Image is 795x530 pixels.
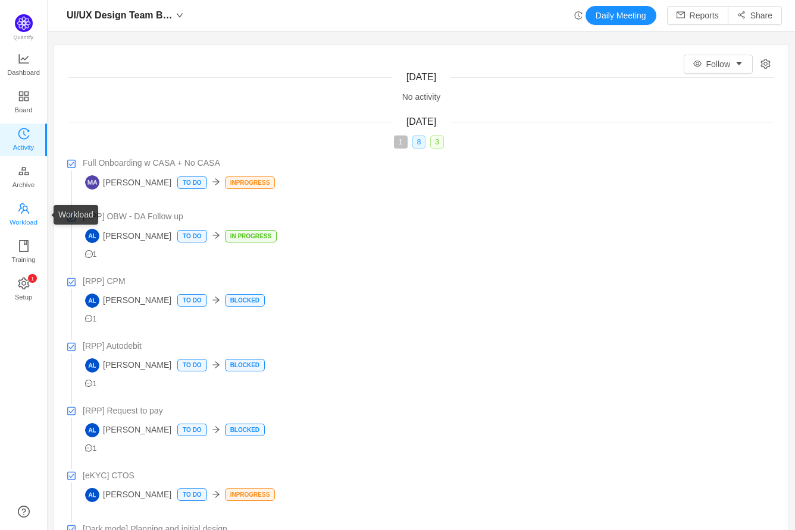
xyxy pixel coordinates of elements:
a: Training [18,241,30,264]
p: 1 [30,274,33,283]
span: [RPP] CPM [83,275,126,288]
img: AE [85,229,99,243]
i: icon: arrow-right [212,178,220,186]
img: Quantify [15,14,33,32]
img: AE [85,488,99,502]
i: icon: gold [18,165,30,177]
a: icon: question-circle [18,506,30,518]
div: No activity [68,91,774,103]
i: icon: arrow-right [212,361,220,369]
i: icon: arrow-right [212,296,220,304]
span: [PERSON_NAME] [85,488,171,502]
i: icon: message [85,444,93,452]
a: [RPP] CPM [83,275,774,288]
sup: 1 [28,274,37,283]
span: Archive [12,173,35,197]
a: icon: settingSetup [18,278,30,302]
span: [PERSON_NAME] [85,423,171,437]
a: Full Onboarding w CASA + No CASA [83,157,774,169]
p: In Progress [226,231,276,242]
span: [PERSON_NAME] [85,294,171,308]
span: [PERSON_NAME] [85,229,171,243]
span: UI/UX Design Team Board [67,6,173,25]
p: BLOCKED [226,295,264,306]
span: Board [15,98,33,122]
span: [RPP] Request to pay [83,405,163,417]
span: [RPP] Autodebit [83,340,142,352]
i: icon: arrow-right [212,490,220,499]
a: Dashboard [18,53,30,77]
i: icon: message [85,380,93,387]
span: 8 [412,135,426,149]
span: [PERSON_NAME] [85,358,171,373]
span: 1 [85,380,97,388]
a: Workload [18,203,30,227]
button: icon: mailReports [667,6,728,25]
p: To DO [178,359,206,371]
span: Training [11,248,35,272]
p: BLOCKED [226,424,264,436]
img: AE [85,358,99,373]
span: Setup [15,285,32,309]
p: To DO [178,231,206,242]
span: Activity [13,135,34,159]
i: icon: team [18,203,30,214]
img: MF [85,175,99,190]
i: icon: message [85,315,93,323]
span: [DATE] [406,72,436,82]
span: Workload [10,210,37,234]
i: icon: history [574,11,583,20]
a: [RPP] OBW - DA Follow up [83,210,774,223]
i: icon: down [176,12,183,19]
span: [eKYC] CTOS [83,469,134,482]
button: icon: share-altShare [728,6,782,25]
span: 1 [85,444,97,453]
span: Dashboard [7,61,40,84]
span: Full Onboarding w CASA + No CASA [83,157,220,169]
p: To DO [178,295,206,306]
img: AE [85,423,99,437]
i: icon: setting [760,59,771,69]
i: icon: arrow-right [212,425,220,434]
p: To DO [178,424,206,436]
a: [RPP] Autodebit [83,340,774,352]
span: Quantify [14,34,34,40]
span: [RPP] OBW - DA Follow up [83,210,183,223]
button: Daily Meeting [586,6,656,25]
p: InProgress [226,177,275,188]
button: icon: eyeFollowicon: caret-down [684,55,753,74]
a: Board [18,91,30,115]
i: icon: appstore [18,90,30,102]
a: Archive [18,166,30,190]
p: BLOCKED [226,359,264,371]
span: [PERSON_NAME] [85,175,171,190]
p: To DO [178,177,206,188]
a: Activity [18,128,30,152]
i: icon: line-chart [18,53,30,65]
i: icon: history [18,128,30,140]
i: icon: book [18,240,30,252]
p: InProgress [226,489,275,500]
span: 3 [430,135,444,149]
span: 1 [394,135,408,149]
span: [DATE] [406,116,436,127]
i: icon: message [85,250,93,258]
i: icon: setting [18,277,30,289]
span: 1 [85,315,97,323]
img: AE [85,294,99,308]
span: 1 [85,250,97,258]
a: [eKYC] CTOS [83,469,774,482]
a: [RPP] Request to pay [83,405,774,417]
p: To DO [178,489,206,500]
i: icon: arrow-right [212,231,220,239]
